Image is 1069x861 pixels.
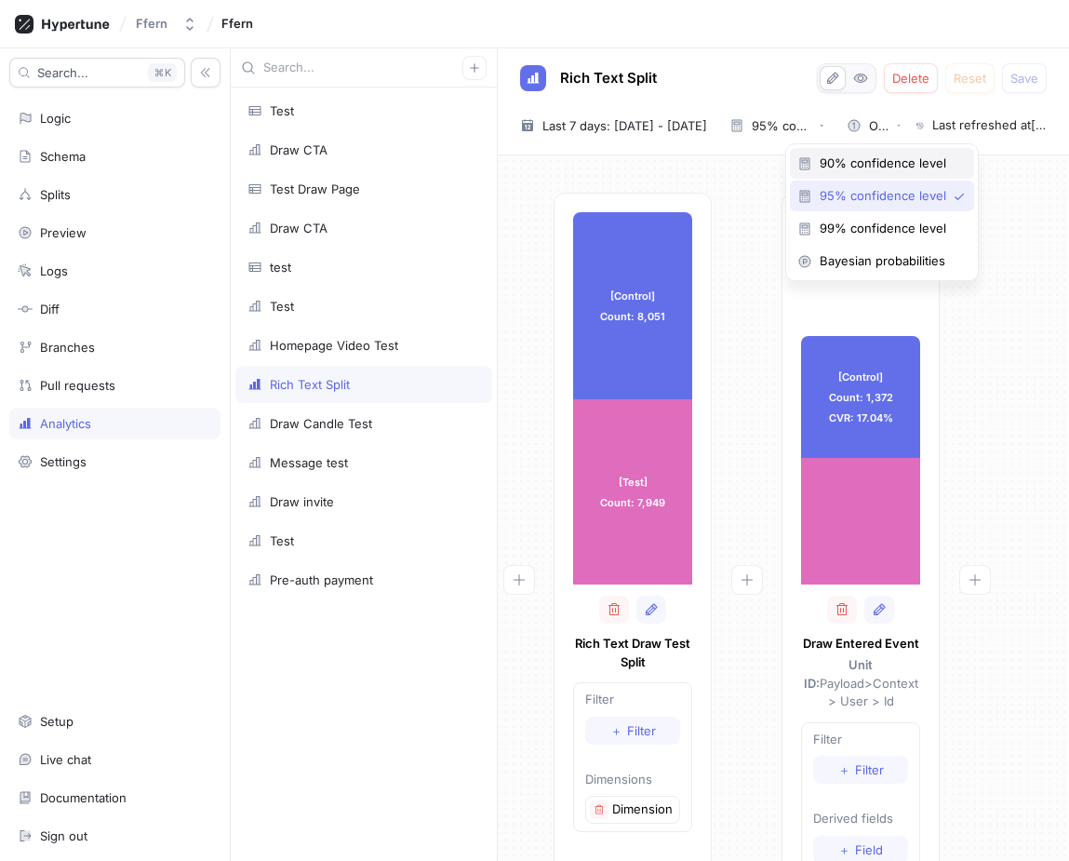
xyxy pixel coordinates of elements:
div: Schema [40,149,86,164]
button: Ffern [128,8,205,39]
button: Delete [884,63,938,93]
button: Reset [945,63,995,93]
div: Test [270,103,294,118]
p: Dimension 1 [612,800,675,819]
span: ＋ [610,725,622,736]
div: One-sided [869,120,890,132]
span: Ffern [221,17,253,30]
span: Filter [627,725,656,736]
button: ＋Filter [585,717,680,745]
span: Search... [37,67,88,78]
div: Analytics [40,416,91,431]
div: Sign out [40,828,87,843]
div: Logic [40,111,71,126]
div: Test [270,299,294,314]
div: K [148,63,177,82]
div: Diff [40,302,60,316]
p: Dimensions [585,771,680,789]
span: Save [1010,73,1038,84]
span: Filter [855,764,884,775]
span: ＋ [838,844,850,855]
div: Settings [40,454,87,469]
button: 95% confidence level [722,112,832,140]
div: test [270,260,291,275]
div: Message test [270,455,348,470]
span: 99% confidence level [820,221,957,236]
div: Preview [40,225,87,240]
span: Field [855,844,883,855]
span: Bayesian probabilities [820,253,957,269]
div: [Test] Count: 7,949 [573,399,692,585]
button: ＋Filter [813,756,908,784]
div: Rich Text Split [270,377,350,392]
div: Ffern [136,16,167,32]
span: 95% confidence level [820,188,946,204]
span: Reset [954,73,986,84]
div: Draw CTA [270,221,327,235]
div: Setup [40,714,73,729]
p: Payload > Context > User > Id [801,656,920,711]
a: Documentation [9,782,220,814]
div: Splits [40,187,71,202]
span: Last refreshed at [DATE] 22:21:40 [932,116,1047,135]
button: One-sided [839,112,909,140]
strong: Unit ID: [804,657,874,691]
button: Search...K [9,58,185,87]
div: Test [270,533,294,548]
div: Live chat [40,752,91,767]
div: Draw Candle Test [270,416,372,431]
button: Save [1002,63,1047,93]
p: Draw Entered Event [801,635,920,653]
span: ＋ [838,764,850,775]
span: Last 7 days: [DATE] - [DATE] [542,116,707,135]
div: Draw CTA [270,142,327,157]
span: 90% confidence level [820,155,957,171]
div: Pre-auth payment [270,572,373,587]
div: Documentation [40,790,127,805]
div: Draw invite [270,494,334,509]
div: [Control] Count: 1,372 CVR: 17.04% [801,336,920,458]
p: Filter [585,691,680,709]
div: Logs [40,263,68,278]
div: Test Draw Page [270,182,360,196]
span: Rich Text Split [560,71,657,86]
div: 95% confidence level [752,120,812,132]
div: Homepage Video Test [270,338,398,353]
span: Delete [892,73,929,84]
div: Branches [40,340,95,355]
p: Filter [813,731,908,749]
p: Derived fields [813,810,908,828]
div: Pull requests [40,378,115,393]
p: Rich Text Draw Test Split [573,635,692,671]
input: Search... [263,59,462,77]
div: [Control] Count: 8,051 [573,212,692,399]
